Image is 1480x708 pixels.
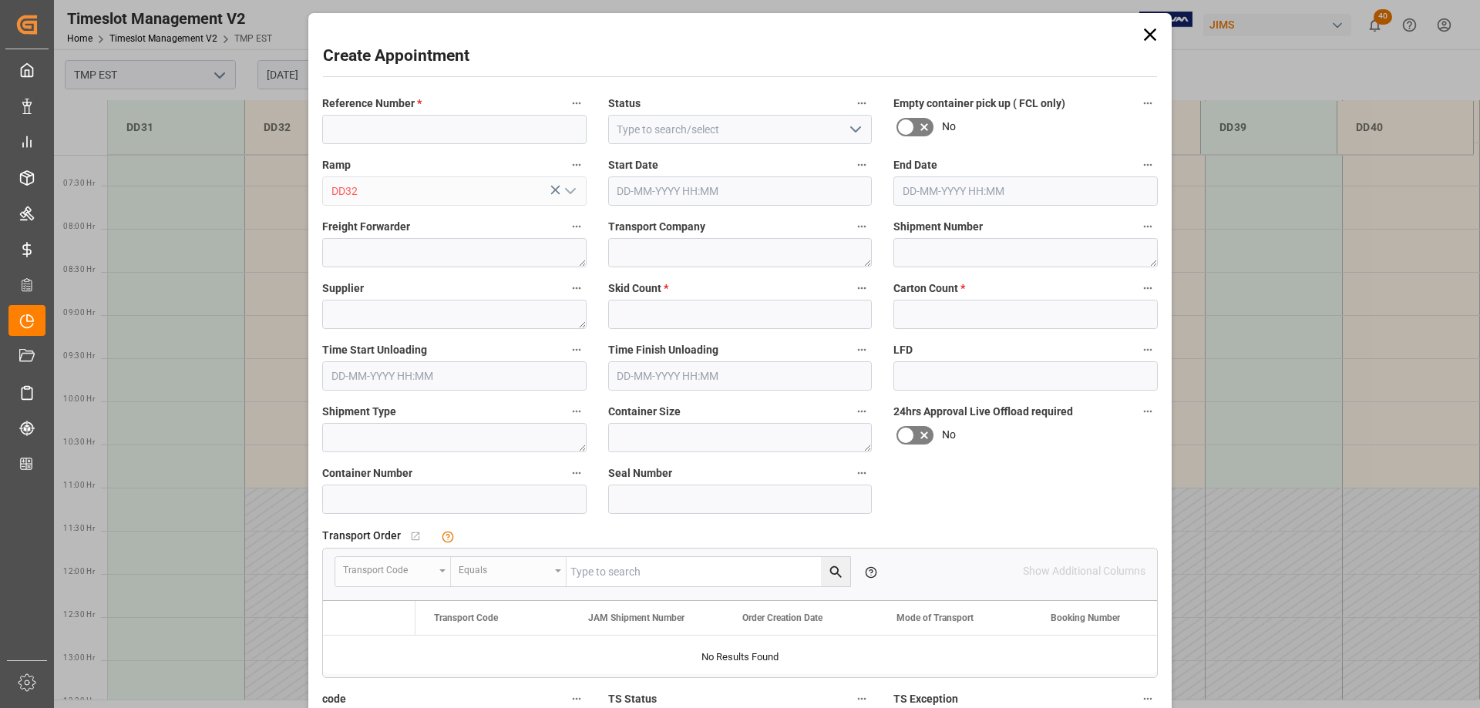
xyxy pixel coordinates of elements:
span: No [942,427,956,443]
button: Transport Company [852,216,872,237]
span: Carton Count [893,280,965,297]
span: LFD [893,342,913,358]
span: Transport Code [434,612,498,623]
span: Container Size [608,404,681,420]
button: Time Finish Unloading [852,340,872,360]
span: Status [608,96,641,112]
button: Container Size [852,401,872,421]
span: Freight Forwarder [322,219,410,235]
button: Time Start Unloading [567,340,587,360]
button: Status [852,93,872,113]
span: No [942,119,956,135]
button: Shipment Number [1138,216,1158,237]
input: Type to search [567,557,850,586]
div: Transport Code [343,559,434,577]
span: Reference Number [322,96,422,112]
input: DD-MM-YYYY HH:MM [322,361,587,391]
button: Skid Count * [852,278,872,298]
h2: Create Appointment [323,44,469,69]
button: search button [821,557,850,586]
span: Shipment Type [322,404,396,420]
span: Time Start Unloading [322,342,427,358]
button: Shipment Type [567,401,587,421]
input: DD-MM-YYYY HH:MM [608,361,873,391]
span: Transport Company [608,219,705,235]
button: Empty container pick up ( FCL only) [1138,93,1158,113]
span: Empty container pick up ( FCL only) [893,96,1065,112]
span: End Date [893,157,937,173]
button: Carton Count * [1138,278,1158,298]
button: LFD [1138,340,1158,360]
button: Freight Forwarder [567,216,587,237]
span: Booking Number [1051,612,1120,623]
button: Reference Number * [567,93,587,113]
span: Ramp [322,157,351,173]
span: TS Exception [893,691,958,707]
span: Transport Order [322,528,401,544]
div: Equals [459,559,550,577]
button: open menu [843,118,866,142]
button: open menu [335,557,451,586]
input: DD-MM-YYYY HH:MM [608,176,873,206]
span: Shipment Number [893,219,983,235]
button: End Date [1138,155,1158,175]
input: DD-MM-YYYY HH:MM [893,176,1158,206]
span: 24hrs Approval Live Offload required [893,404,1073,420]
button: 24hrs Approval Live Offload required [1138,401,1158,421]
span: Mode of Transport [896,612,974,623]
span: Time Finish Unloading [608,342,718,358]
button: Supplier [567,278,587,298]
span: Skid Count [608,280,668,297]
span: Start Date [608,157,658,173]
span: Seal Number [608,465,672,482]
span: JAM Shipment Number [588,612,684,623]
input: Type to search/select [608,115,873,144]
span: Supplier [322,280,364,297]
button: Seal Number [852,463,872,483]
span: Container Number [322,465,412,482]
input: Type to search/select [322,176,587,206]
button: open menu [451,557,567,586]
button: Start Date [852,155,872,175]
button: Ramp [567,155,587,175]
span: Order Creation Date [742,612,822,623]
button: open menu [557,180,580,203]
span: TS Status [608,691,657,707]
span: code [322,691,346,707]
button: Container Number [567,463,587,483]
